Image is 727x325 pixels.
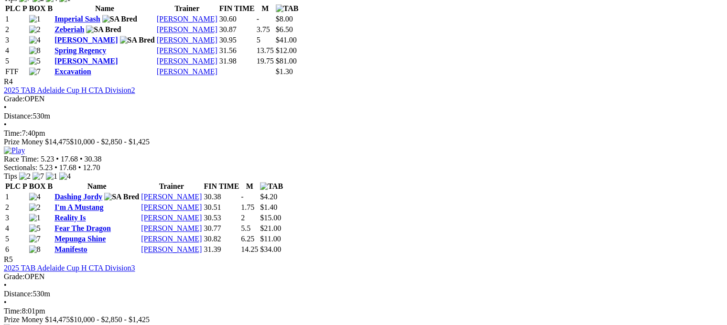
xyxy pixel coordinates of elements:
[29,46,41,55] img: 8
[141,193,202,201] a: [PERSON_NAME]
[4,281,7,289] span: •
[257,15,259,23] text: -
[141,182,202,191] th: Trainer
[4,255,13,263] span: R5
[257,57,274,65] text: 19.75
[29,182,46,190] span: BOX
[5,213,28,223] td: 3
[54,57,118,65] a: [PERSON_NAME]
[276,36,297,44] span: $41.00
[240,182,259,191] th: M
[4,298,7,306] span: •
[47,182,53,190] span: B
[203,234,239,244] td: 30.82
[54,182,140,191] th: Name
[29,4,46,12] span: BOX
[203,203,239,212] td: 30.51
[4,307,22,315] span: Time:
[141,203,202,211] a: [PERSON_NAME]
[241,235,254,243] text: 6.25
[241,224,250,232] text: 5.5
[104,193,139,201] img: SA Bred
[47,4,53,12] span: B
[29,15,41,23] img: 1
[276,4,299,13] img: TAB
[54,25,84,33] a: Zeberiah
[5,203,28,212] td: 2
[59,172,71,181] img: 4
[5,67,28,76] td: FTF
[4,86,135,94] a: 2025 TAB Adelaide Cup H CTA Division2
[54,193,102,201] a: Dashing Jordy
[4,290,723,298] div: 530m
[29,235,41,243] img: 7
[29,214,41,222] img: 1
[4,290,33,298] span: Distance:
[141,214,202,222] a: [PERSON_NAME]
[257,25,270,33] text: 3.75
[85,155,102,163] span: 30.38
[29,67,41,76] img: 7
[5,234,28,244] td: 5
[141,235,202,243] a: [PERSON_NAME]
[257,46,274,54] text: 13.75
[54,4,155,13] th: Name
[203,192,239,202] td: 30.38
[276,25,293,33] span: $6.50
[54,214,86,222] a: Reality Is
[203,213,239,223] td: 30.53
[5,56,28,66] td: 5
[260,203,277,211] span: $1.40
[5,224,28,233] td: 4
[56,155,59,163] span: •
[219,35,255,45] td: 30.95
[54,203,103,211] a: I'm A Mustang
[203,224,239,233] td: 30.77
[241,245,258,253] text: 14.25
[102,15,137,23] img: SA Bred
[54,36,118,44] a: [PERSON_NAME]
[4,172,17,180] span: Tips
[46,172,57,181] img: 1
[219,14,255,24] td: 30.60
[61,155,78,163] span: 17.68
[78,163,81,172] span: •
[219,56,255,66] td: 31.98
[5,14,28,24] td: 1
[219,4,255,13] th: FIN TIME
[260,245,281,253] span: $34.00
[54,67,91,76] a: Excavation
[22,4,27,12] span: P
[5,245,28,254] td: 6
[29,193,41,201] img: 4
[260,182,283,191] img: TAB
[203,182,239,191] th: FIN TIME
[29,245,41,254] img: 8
[4,103,7,111] span: •
[5,4,21,12] span: PLC
[157,36,217,44] a: [PERSON_NAME]
[4,307,723,315] div: 8:01pm
[4,129,22,137] span: Time:
[4,77,13,86] span: R4
[256,4,274,13] th: M
[241,193,243,201] text: -
[59,163,76,172] span: 17.68
[54,15,100,23] a: Imperial Sash
[260,224,281,232] span: $21.00
[241,214,245,222] text: 2
[70,315,150,324] span: $10,000 - $2,850 - $1,425
[156,4,218,13] th: Trainer
[29,57,41,65] img: 5
[4,95,25,103] span: Grade:
[41,155,54,163] span: 5.23
[29,25,41,34] img: 2
[22,182,27,190] span: P
[5,25,28,34] td: 2
[4,264,135,272] a: 2025 TAB Adelaide Cup H CTA Division3
[19,172,31,181] img: 2
[54,163,57,172] span: •
[4,272,25,281] span: Grade:
[257,36,260,44] text: 5
[276,46,297,54] span: $12.00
